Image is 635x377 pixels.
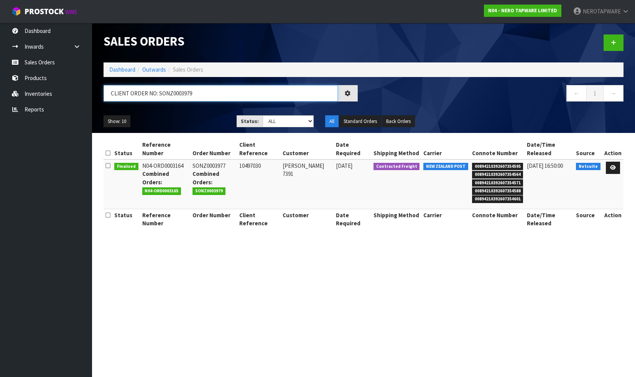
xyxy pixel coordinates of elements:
button: Show: 10 [104,115,130,128]
th: Source [574,209,602,229]
span: SONZ0003979 [192,187,225,195]
h1: Sales Orders [104,34,358,48]
th: Connote Number [470,139,525,159]
span: 00894210392607354595 [472,163,523,170]
span: NEROTAPWARE [583,8,621,15]
span: N04-ORD0003165 [142,187,181,195]
a: → [603,85,623,102]
th: Order Number [191,209,237,229]
span: 00894210392607354601 [472,195,523,203]
strong: Status: [241,118,259,125]
button: Back Orders [382,115,415,128]
a: 1 [586,85,604,102]
strong: Combined Orders: [192,170,219,185]
th: Customer [281,209,334,229]
th: Connote Number [470,209,525,229]
span: 00894210392607354564 [472,171,523,179]
th: Reference Number [140,139,191,159]
th: Carrier [421,139,470,159]
th: Status [112,209,140,229]
th: Date Required [334,209,372,229]
th: Reference Number [140,209,191,229]
span: Sales Orders [173,66,203,73]
small: WMS [65,8,77,16]
th: Client Reference [237,209,281,229]
span: Contracted Freight [373,163,420,170]
span: Finalised [114,163,138,170]
th: Shipping Method [372,209,422,229]
span: Netsuite [576,163,600,170]
td: N04-ORD0003164 [140,159,191,209]
th: Source [574,139,602,159]
th: Date Required [334,139,372,159]
a: Outwards [142,66,166,73]
th: Action [602,139,623,159]
th: Client Reference [237,139,281,159]
span: 00894210392607354571 [472,179,523,187]
input: Search sales orders [104,85,338,102]
th: Date/Time Released [525,139,574,159]
th: Order Number [191,139,237,159]
nav: Page navigation [369,85,623,104]
th: Shipping Method [372,139,422,159]
span: [DATE] [336,162,352,169]
th: Action [602,209,623,229]
strong: N04 - NERO TAPWARE LIMITED [488,7,557,14]
span: 00894210392607354588 [472,187,523,195]
th: Date/Time Released [525,209,574,229]
a: ← [566,85,587,102]
td: 10497030 [237,159,281,209]
td: [PERSON_NAME] 7391 [281,159,334,209]
button: Standard Orders [339,115,381,128]
td: SONZ0003977 [191,159,237,209]
th: Customer [281,139,334,159]
button: All [325,115,339,128]
span: ProStock [25,7,64,16]
th: Carrier [421,209,470,229]
a: Dashboard [109,66,135,73]
span: NEW ZEALAND POST [423,163,468,170]
img: cube-alt.png [12,7,21,16]
strong: Combined Orders: [142,170,169,185]
span: [DATE] 16:50:00 [527,162,563,169]
th: Status [112,139,140,159]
